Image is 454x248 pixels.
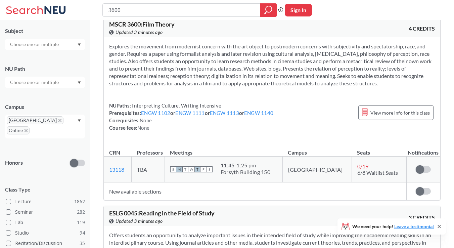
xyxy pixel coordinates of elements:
[109,43,435,87] section: Explores the movement from modernist concern with the art object to postmodern concerns with subj...
[140,117,152,123] span: None
[5,103,85,111] div: Campus
[108,4,255,16] input: Class, professor, course number, "phrase"
[409,214,435,221] span: 3 CREDITS
[352,142,406,157] th: Seats
[409,25,435,32] span: 4 CREDITS
[131,142,165,157] th: Professors
[80,240,85,247] span: 35
[5,186,85,193] span: Class Type
[406,142,440,157] th: Notifications
[6,197,85,206] label: Lecture
[221,162,270,169] div: 11:45 - 1:25 pm
[25,129,28,132] svg: X to remove pill
[244,110,273,116] a: ENGW 1140
[182,166,188,172] span: T
[260,3,277,17] div: magnifying glass
[109,20,175,28] span: MSCR 3600 : Film Theory
[210,110,239,116] a: ENGW 1113
[6,218,85,227] label: Lab
[77,219,85,226] span: 119
[282,157,352,182] td: [GEOGRAPHIC_DATA]
[6,208,85,216] label: Seminar
[176,166,182,172] span: M
[5,77,85,88] div: Dropdown arrow
[131,157,165,182] td: TBA
[170,166,176,172] span: S
[221,169,270,175] div: Forsyth Building 150
[207,166,213,172] span: S
[7,40,63,48] input: Choose one or multiple
[137,125,149,131] span: None
[5,39,85,50] div: Dropdown arrow
[78,43,81,46] svg: Dropdown arrow
[5,159,23,167] p: Honors
[141,110,170,116] a: ENGW 1102
[109,102,273,131] div: NUPaths: Prerequisites: or or or Corequisites: Course fees:
[282,142,352,157] th: Campus
[188,166,194,172] span: W
[131,102,221,109] span: Interpreting Culture, Writing Intensive
[264,5,272,15] svg: magnifying glass
[109,166,124,173] a: 13118
[104,182,406,200] td: New available sections
[116,29,163,36] span: Updated 3 minutes ago
[5,65,85,73] div: NU Path
[78,119,81,122] svg: Dropdown arrow
[78,81,81,84] svg: Dropdown arrow
[6,229,85,237] label: Studio
[200,166,207,172] span: F
[5,115,85,138] div: [GEOGRAPHIC_DATA]X to remove pillOnlineX to remove pillDropdown arrow
[165,142,282,157] th: Meetings
[357,163,368,169] span: 0 / 19
[285,4,312,16] button: Sign In
[5,27,85,35] div: Subject
[109,209,215,217] span: ESLG 0045 : Reading in the Field of Study
[394,223,434,229] a: Leave a testimonial
[74,198,85,205] span: 1862
[357,169,398,176] span: 6/8 Waitlist Seats
[370,109,430,117] span: View more info for this class
[77,208,85,216] span: 282
[58,119,61,122] svg: X to remove pill
[194,166,200,172] span: T
[175,110,205,116] a: ENGW 1111
[6,239,85,248] label: Recitation/Discussion
[7,126,30,134] span: OnlineX to remove pill
[116,217,163,225] span: Updated 3 minutes ago
[7,78,63,86] input: Choose one or multiple
[80,229,85,237] span: 94
[109,149,120,156] div: CRN
[7,116,63,124] span: [GEOGRAPHIC_DATA]X to remove pill
[352,224,434,229] span: We need your help!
